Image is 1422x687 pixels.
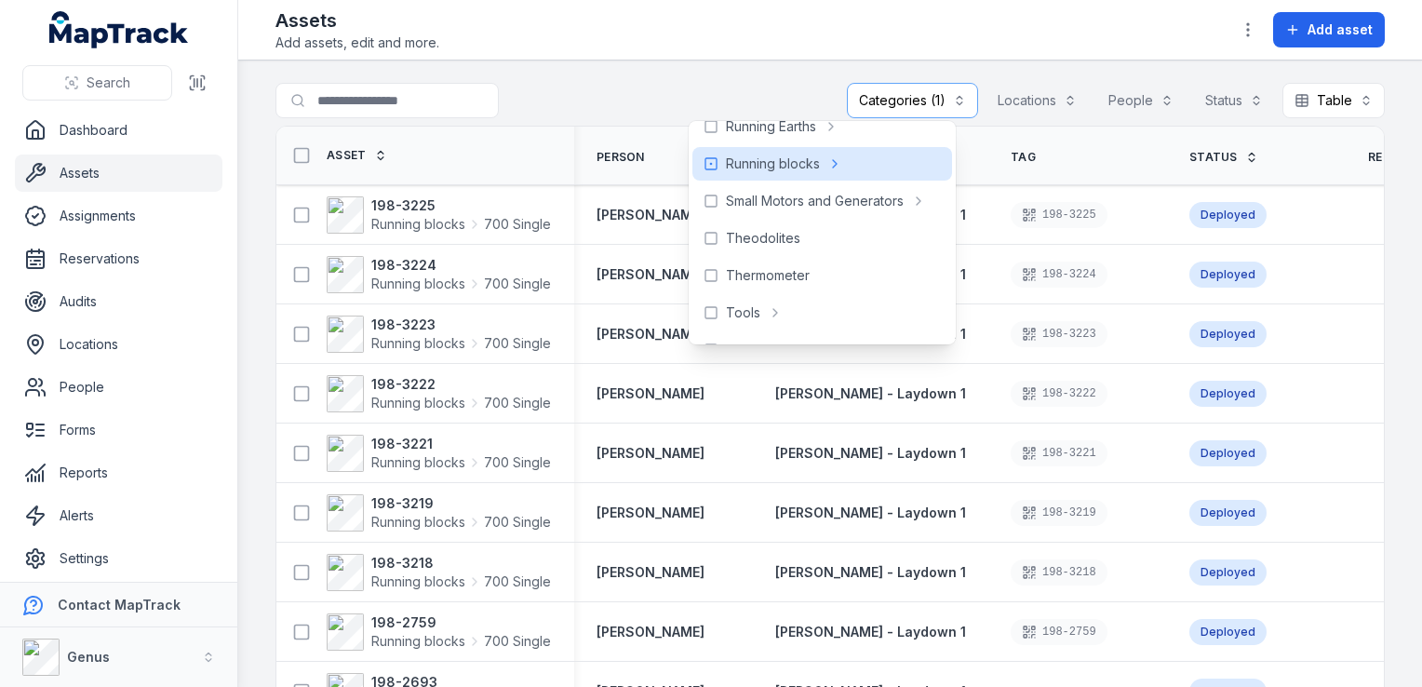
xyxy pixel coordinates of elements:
[15,155,222,192] a: Assets
[1189,619,1267,645] div: Deployed
[371,334,465,353] span: Running blocks
[87,74,130,92] span: Search
[1011,262,1107,288] div: 198-3224
[597,150,645,165] span: Person
[775,623,966,641] a: [PERSON_NAME] - Laydown 1
[15,112,222,149] a: Dashboard
[15,454,222,492] a: Reports
[597,384,704,403] a: [PERSON_NAME]
[327,196,551,234] a: 198-3225Running blocks700 Single
[1189,150,1258,165] a: Status
[15,411,222,449] a: Forms
[371,316,551,334] strong: 198-3223
[371,375,551,394] strong: 198-3222
[327,256,551,293] a: 198-3224Running blocks700 Single
[371,275,465,293] span: Running blocks
[484,572,551,591] span: 700 Single
[15,326,222,363] a: Locations
[327,148,387,163] a: Asset
[22,65,172,101] button: Search
[371,494,551,513] strong: 198-3219
[484,453,551,472] span: 700 Single
[597,444,704,463] a: [PERSON_NAME]
[15,497,222,534] a: Alerts
[726,341,821,359] span: Torque wrench
[1189,150,1238,165] span: Status
[597,623,704,641] a: [PERSON_NAME]
[371,435,551,453] strong: 198-3221
[1189,321,1267,347] div: Deployed
[847,83,978,118] button: Categories (1)
[1011,202,1107,228] div: 198-3225
[371,215,465,234] span: Running blocks
[1189,202,1267,228] div: Deployed
[1189,559,1267,586] div: Deployed
[15,283,222,320] a: Audits
[327,554,551,591] a: 198-3218Running blocks700 Single
[15,540,222,577] a: Settings
[58,597,181,613] strong: Contact MapTrack
[1273,12,1385,47] button: Add asset
[371,632,465,651] span: Running blocks
[327,613,551,651] a: 198-2759Running blocks700 Single
[371,513,465,532] span: Running blocks
[1189,262,1267,288] div: Deployed
[726,229,800,248] span: Theodolites
[371,554,551,572] strong: 198-3218
[275,34,439,52] span: Add assets, edit and more.
[371,196,551,215] strong: 198-3225
[371,572,465,591] span: Running blocks
[775,384,966,403] a: [PERSON_NAME] - Laydown 1
[327,316,551,353] a: 198-3223Running blocks700 Single
[775,564,966,580] span: [PERSON_NAME] - Laydown 1
[597,206,704,224] a: [PERSON_NAME]
[775,444,966,463] a: [PERSON_NAME] - Laydown 1
[484,394,551,412] span: 700 Single
[15,369,222,406] a: People
[726,266,810,285] span: Thermometer
[371,613,551,632] strong: 198-2759
[1011,619,1107,645] div: 198-2759
[484,215,551,234] span: 700 Single
[597,325,704,343] a: [PERSON_NAME]
[1193,83,1275,118] button: Status
[67,649,110,665] strong: Genus
[49,11,189,48] a: MapTrack
[1189,381,1267,407] div: Deployed
[775,504,966,522] a: [PERSON_NAME] - Laydown 1
[726,117,816,136] span: Running Earths
[597,265,704,284] a: [PERSON_NAME]
[726,192,904,210] span: Small Motors and Generators
[327,148,367,163] span: Asset
[1011,559,1107,586] div: 198-3218
[371,453,465,472] span: Running blocks
[775,385,966,401] span: [PERSON_NAME] - Laydown 1
[775,563,966,582] a: [PERSON_NAME] - Laydown 1
[484,632,551,651] span: 700 Single
[597,504,704,522] a: [PERSON_NAME]
[726,155,820,173] span: Running blocks
[484,513,551,532] span: 700 Single
[327,494,551,532] a: 198-3219Running blocks700 Single
[1011,321,1107,347] div: 198-3223
[775,445,966,461] span: [PERSON_NAME] - Laydown 1
[15,197,222,235] a: Assignments
[371,394,465,412] span: Running blocks
[484,275,551,293] span: 700 Single
[1189,440,1267,466] div: Deployed
[275,7,439,34] h2: Assets
[327,375,551,412] a: 198-3222Running blocks700 Single
[597,563,704,582] strong: [PERSON_NAME]
[484,334,551,353] span: 700 Single
[1096,83,1186,118] button: People
[726,303,760,322] span: Tools
[775,624,966,640] span: [PERSON_NAME] - Laydown 1
[1011,381,1107,407] div: 198-3222
[1189,500,1267,526] div: Deployed
[371,256,551,275] strong: 198-3224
